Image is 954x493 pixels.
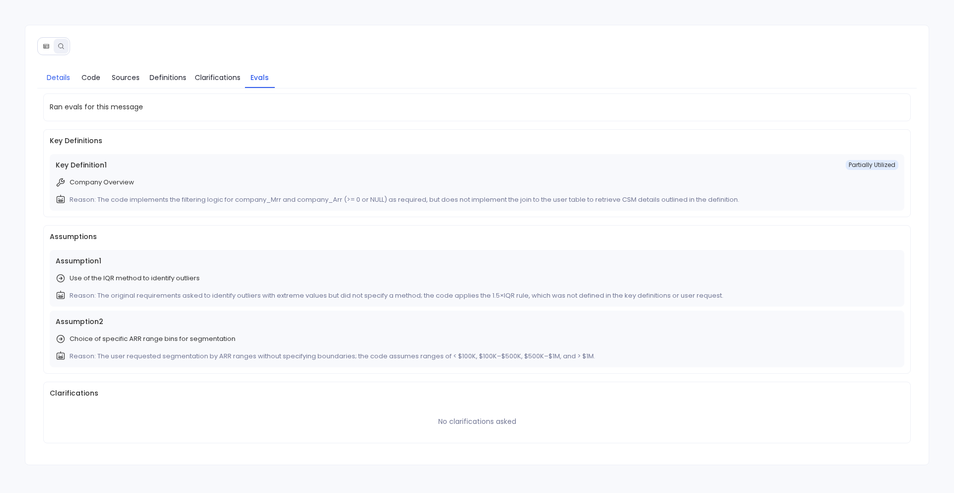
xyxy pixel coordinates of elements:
[50,136,905,146] span: Key Definitions
[70,195,739,205] p: Reason: The code implements the filtering logic for company_Mrr and company_Arr (>= 0 or NULL) as...
[56,317,899,327] span: Assumption 2
[47,72,70,83] span: Details
[150,72,186,83] span: Definitions
[70,273,200,283] p: Use of the IQR method to identify outliers
[81,72,100,83] span: Code
[112,72,140,83] span: Sources
[250,72,269,83] span: Evals
[70,177,134,187] p: Company Overview
[70,291,723,301] p: Reason: The original requirements asked to identify outliers with extreme values but did not spec...
[846,160,898,170] span: Partially Utilized
[70,351,595,361] p: Reason: The user requested segmentation by ARR ranges without specifying boundaries; the code ass...
[195,72,240,83] span: Clarifications
[50,388,905,399] span: Clarifications
[70,334,236,344] p: Choice of specific ARR range bins for segmentation
[56,256,899,266] span: Assumption 1
[438,416,516,427] div: No clarifications asked
[56,160,107,170] span: Key Definition 1
[50,232,905,242] span: Assumptions
[50,102,143,112] span: Ran evals for this message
